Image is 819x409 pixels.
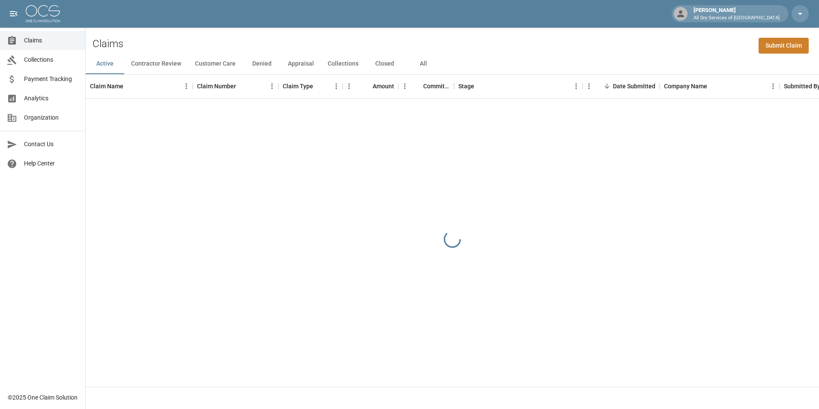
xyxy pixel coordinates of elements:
[398,80,411,93] button: Menu
[281,54,321,74] button: Appraisal
[660,74,780,98] div: Company Name
[26,5,60,22] img: ocs-logo-white-transparent.png
[583,80,595,93] button: Menu
[24,140,78,149] span: Contact Us
[236,80,248,92] button: Sort
[24,94,78,103] span: Analytics
[24,75,78,84] span: Payment Tracking
[690,6,783,21] div: [PERSON_NAME]
[180,80,193,93] button: Menu
[330,80,343,93] button: Menu
[8,393,78,402] div: © 2025 One Claim Solution
[193,74,278,98] div: Claim Number
[373,74,394,98] div: Amount
[266,80,278,93] button: Menu
[123,80,135,92] button: Sort
[24,159,78,168] span: Help Center
[313,80,325,92] button: Sort
[242,54,281,74] button: Denied
[188,54,242,74] button: Customer Care
[365,54,404,74] button: Closed
[361,80,373,92] button: Sort
[24,113,78,122] span: Organization
[93,38,123,50] h2: Claims
[86,74,193,98] div: Claim Name
[458,74,474,98] div: Stage
[343,74,398,98] div: Amount
[601,80,613,92] button: Sort
[693,15,780,22] p: All Dry Services of [GEOGRAPHIC_DATA]
[583,74,660,98] div: Date Submitted
[343,80,356,93] button: Menu
[474,80,486,92] button: Sort
[24,55,78,64] span: Collections
[454,74,583,98] div: Stage
[570,80,583,93] button: Menu
[404,54,442,74] button: All
[411,80,423,92] button: Sort
[759,38,809,54] a: Submit Claim
[423,74,450,98] div: Committed Amount
[767,80,780,93] button: Menu
[124,54,188,74] button: Contractor Review
[321,54,365,74] button: Collections
[86,54,819,74] div: dynamic tabs
[707,80,719,92] button: Sort
[197,74,236,98] div: Claim Number
[90,74,123,98] div: Claim Name
[24,36,78,45] span: Claims
[86,54,124,74] button: Active
[5,5,22,22] button: open drawer
[613,74,655,98] div: Date Submitted
[278,74,343,98] div: Claim Type
[398,74,454,98] div: Committed Amount
[283,74,313,98] div: Claim Type
[664,74,707,98] div: Company Name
